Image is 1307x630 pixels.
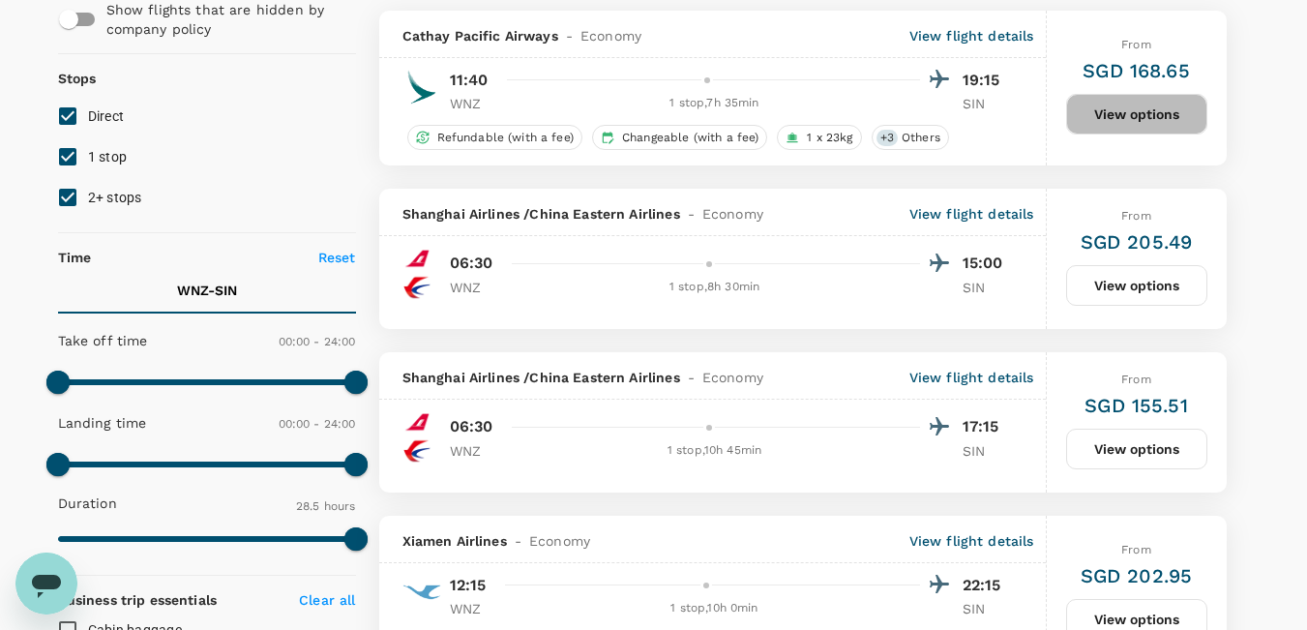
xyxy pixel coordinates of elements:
[909,368,1034,387] p: View flight details
[963,599,1011,618] p: SIN
[450,574,487,597] p: 12:15
[402,68,441,106] img: CX
[1081,560,1193,591] h6: SGD 202.95
[614,130,766,146] span: Changeable (with a fee)
[963,69,1011,92] p: 19:15
[299,590,355,610] p: Clear all
[58,71,97,86] strong: Stops
[702,204,763,224] span: Economy
[450,599,498,618] p: WNZ
[510,278,920,297] div: 1 stop , 8h 30min
[58,494,117,513] p: Duration
[450,252,493,275] p: 06:30
[177,281,237,300] p: WNZ - SIN
[510,441,920,461] div: 1 stop , 10h 45min
[1083,55,1190,86] h6: SGD 168.65
[1121,38,1151,51] span: From
[963,574,1011,597] p: 22:15
[876,130,898,146] span: + 3
[15,553,77,615] iframe: Button to launch messaging window
[1066,429,1207,469] button: View options
[318,248,356,267] p: Reset
[450,441,498,461] p: WNZ
[296,499,356,513] span: 28.5 hours
[58,592,218,608] strong: Business trip essentials
[510,94,920,113] div: 1 stop , 7h 35min
[450,94,498,113] p: WNZ
[799,130,860,146] span: 1 x 23kg
[88,149,128,165] span: 1 stop
[279,417,356,431] span: 00:00 - 24:00
[777,125,861,150] div: 1 x 23kg
[402,204,680,224] span: Shanghai Airlines / China Eastern Airlines
[450,278,498,297] p: WNZ
[407,125,582,150] div: Refundable (with a fee)
[402,531,507,551] span: Xiamen Airlines
[872,125,949,150] div: +3Others
[963,94,1011,113] p: SIN
[510,599,920,618] div: 1 stop , 10h 0min
[507,531,529,551] span: -
[450,415,493,438] p: 06:30
[1121,209,1151,223] span: From
[450,69,489,92] p: 11:40
[963,415,1011,438] p: 17:15
[279,335,356,348] span: 00:00 - 24:00
[402,244,431,273] img: FM
[402,273,431,302] img: MU
[1066,265,1207,306] button: View options
[529,531,590,551] span: Economy
[702,368,763,387] span: Economy
[402,368,680,387] span: Shanghai Airlines / China Eastern Airlines
[402,407,431,436] img: FM
[592,125,767,150] div: Changeable (with a fee)
[1066,94,1207,135] button: View options
[963,252,1011,275] p: 15:00
[963,441,1011,461] p: SIN
[909,531,1034,551] p: View flight details
[88,190,142,205] span: 2+ stops
[58,413,147,433] p: Landing time
[1084,390,1188,421] h6: SGD 155.51
[680,368,702,387] span: -
[680,204,702,224] span: -
[894,130,948,146] span: Others
[1081,226,1193,257] h6: SGD 205.49
[558,26,580,45] span: -
[430,130,581,146] span: Refundable (with a fee)
[402,573,441,612] img: MF
[963,278,1011,297] p: SIN
[402,26,558,45] span: Cathay Pacific Airways
[909,204,1034,224] p: View flight details
[58,248,92,267] p: Time
[402,436,431,465] img: MU
[909,26,1034,45] p: View flight details
[1121,373,1151,386] span: From
[88,108,125,124] span: Direct
[58,331,148,350] p: Take off time
[580,26,641,45] span: Economy
[1121,543,1151,556] span: From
